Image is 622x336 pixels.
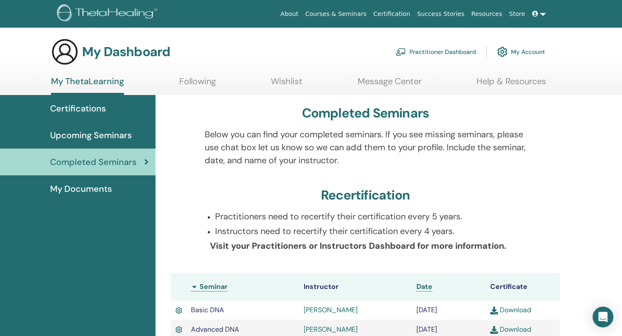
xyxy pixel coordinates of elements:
[304,325,358,334] a: [PERSON_NAME]
[175,306,182,316] img: Active Certificate
[50,129,132,142] span: Upcoming Seminars
[205,128,527,167] p: Below you can find your completed seminars. If you see missing seminars, please use chat box let ...
[302,6,370,22] a: Courses & Seminars
[497,42,545,61] a: My Account
[57,4,160,24] img: logo.png
[396,48,406,56] img: chalkboard-teacher.svg
[302,105,429,121] h3: Completed Seminars
[51,76,124,95] a: My ThetaLearning
[468,6,506,22] a: Resources
[416,282,432,292] a: Date
[82,44,170,60] h3: My Dashboard
[497,44,508,59] img: cog.svg
[396,42,476,61] a: Practitioner Dashboard
[179,76,216,93] a: Following
[50,102,106,115] span: Certifications
[321,187,410,203] h3: Recertification
[490,305,531,314] a: Download
[191,325,239,334] span: Advanced DNA
[490,325,531,334] a: Download
[486,273,560,301] th: Certificate
[50,155,136,168] span: Completed Seminars
[50,182,112,195] span: My Documents
[414,6,468,22] a: Success Stories
[191,305,224,314] span: Basic DNA
[175,325,182,335] img: Active Certificate
[210,240,506,251] b: Visit your Practitioners or Instructors Dashboard for more information.
[299,273,412,301] th: Instructor
[490,326,498,334] img: download.svg
[506,6,529,22] a: Store
[277,6,301,22] a: About
[215,210,527,223] p: Practitioners need to recertify their certification every 5 years.
[593,307,613,327] div: Open Intercom Messenger
[51,38,79,66] img: generic-user-icon.jpg
[358,76,422,93] a: Message Center
[215,225,527,238] p: Instructors need to recertify their certification every 4 years.
[304,305,358,314] a: [PERSON_NAME]
[476,76,546,93] a: Help & Resources
[370,6,413,22] a: Certification
[490,307,498,314] img: download.svg
[412,301,486,320] td: [DATE]
[271,76,302,93] a: Wishlist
